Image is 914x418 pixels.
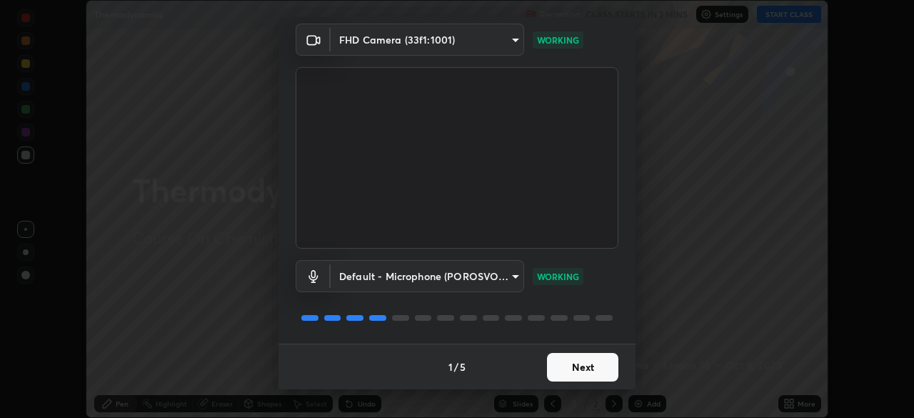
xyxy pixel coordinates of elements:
div: FHD Camera (33f1:1001) [331,260,524,292]
h4: 1 [448,359,453,374]
button: Next [547,353,618,382]
h4: 5 [460,359,466,374]
p: WORKING [537,270,579,283]
p: WORKING [537,34,579,46]
div: FHD Camera (33f1:1001) [331,24,524,56]
h4: / [454,359,458,374]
